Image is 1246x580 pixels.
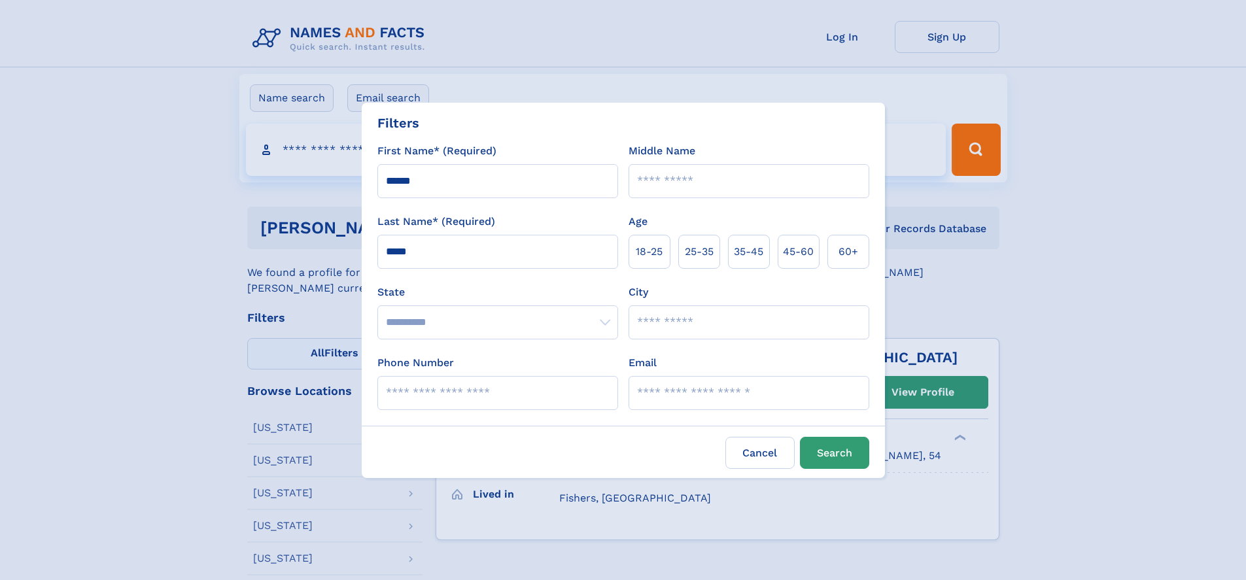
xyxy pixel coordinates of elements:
span: 25‑35 [685,244,714,260]
span: 60+ [839,244,858,260]
div: Filters [377,113,419,133]
button: Search [800,437,869,469]
span: 18‑25 [636,244,663,260]
span: 45‑60 [783,244,814,260]
label: First Name* (Required) [377,143,496,159]
label: City [629,284,648,300]
label: Email [629,355,657,371]
label: Last Name* (Required) [377,214,495,230]
label: Middle Name [629,143,695,159]
label: Age [629,214,648,230]
label: State [377,284,618,300]
span: 35‑45 [734,244,763,260]
label: Phone Number [377,355,454,371]
label: Cancel [725,437,795,469]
